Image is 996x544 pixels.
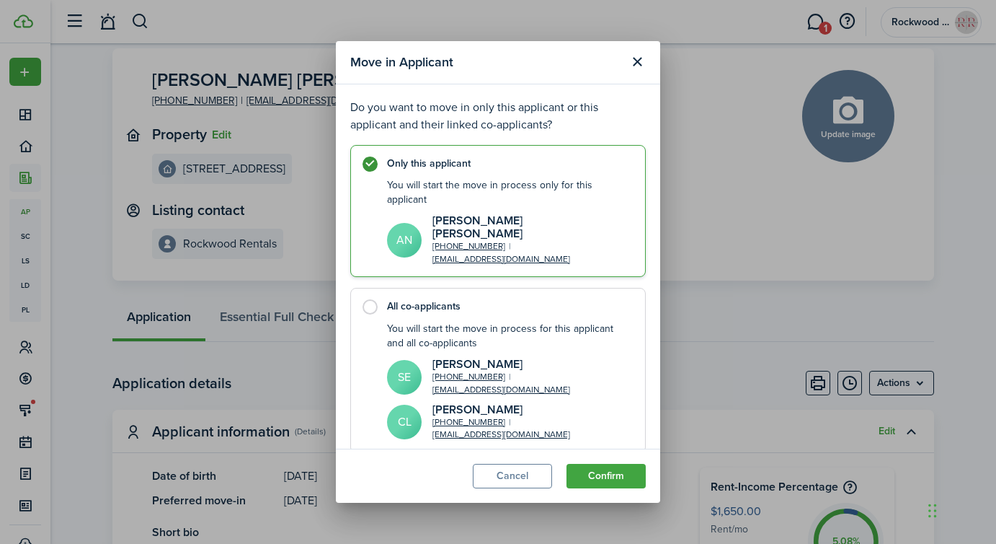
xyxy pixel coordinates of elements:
[432,214,613,240] h2: Amber Nicole Lewis
[432,416,505,429] a: [PHONE_NUMBER]
[432,240,505,253] a: [PHONE_NUMBER]
[566,464,646,488] button: Confirm
[387,322,631,351] div: You will start the move in process for this applicant and all co-applicants
[625,50,649,74] button: Close modal
[432,371,505,383] a: [PHONE_NUMBER]
[432,358,613,371] h2: Steven Eugene Harper
[473,464,552,488] button: Cancel
[387,157,631,171] control-radio-card-title: Only this applicant
[350,99,646,133] p: Do you want to move in only this applicant or this applicant and their linked co-applicants?
[924,475,996,544] iframe: Chat Widget
[387,178,631,208] div: You will start the move in process only for this applicant
[432,429,570,441] a: [EMAIL_ADDRESS][DOMAIN_NAME]
[387,360,422,395] avatar-text: SE
[387,299,631,314] control-radio-card-title: All co-applicants
[432,253,570,266] a: [EMAIL_ADDRESS][DOMAIN_NAME]
[432,384,570,396] a: [EMAIL_ADDRESS][DOMAIN_NAME]
[387,405,422,439] avatar-text: CL
[432,403,613,416] h2: Casey Lewis
[928,489,937,532] div: Drag
[387,223,422,258] avatar-text: AN
[350,48,621,76] modal-title: Move in Applicant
